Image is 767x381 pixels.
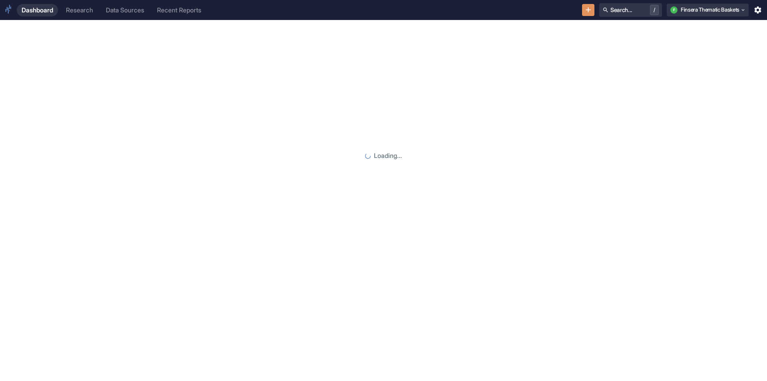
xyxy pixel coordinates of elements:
p: Loading... [374,151,402,161]
div: Recent Reports [157,6,201,14]
button: Search.../ [599,3,662,17]
div: Data Sources [106,6,144,14]
a: Data Sources [101,4,149,16]
button: FFinsera Thematic Baskets [667,4,749,16]
a: Dashboard [17,4,58,16]
div: Research [66,6,93,14]
a: Recent Reports [152,4,206,16]
div: Dashboard [22,6,53,14]
a: Research [61,4,98,16]
div: F [670,6,678,14]
button: New Resource [582,4,594,16]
